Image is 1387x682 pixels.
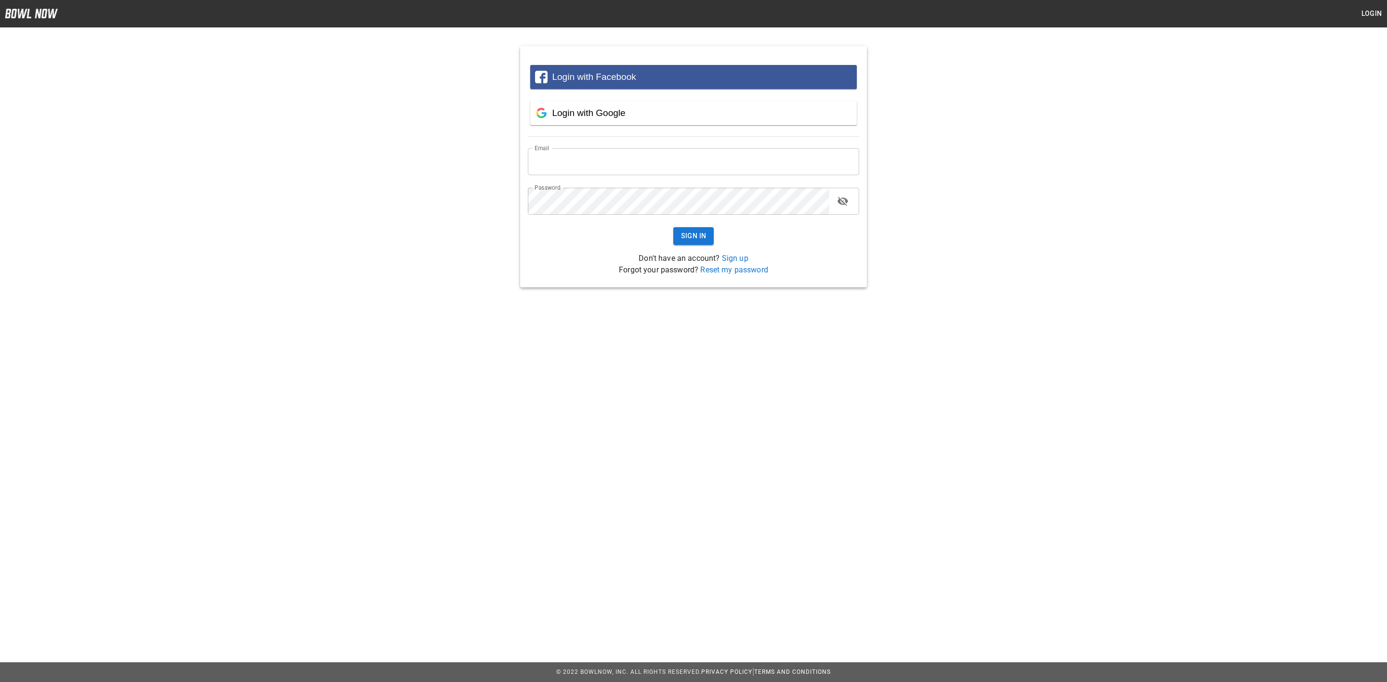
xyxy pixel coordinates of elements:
[556,669,701,675] span: © 2022 BowlNow, Inc. All Rights Reserved.
[5,9,58,18] img: logo
[833,192,852,211] button: toggle password visibility
[754,669,831,675] a: Terms and Conditions
[1356,5,1387,23] button: Login
[528,264,859,276] p: Forgot your password?
[673,227,714,245] button: Sign In
[552,72,636,82] span: Login with Facebook
[700,265,768,274] a: Reset my password
[552,108,625,118] span: Login with Google
[530,65,857,89] button: Login with Facebook
[722,254,748,263] a: Sign up
[701,669,752,675] a: Privacy Policy
[528,253,859,264] p: Don't have an account?
[530,101,857,125] button: Login with Google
